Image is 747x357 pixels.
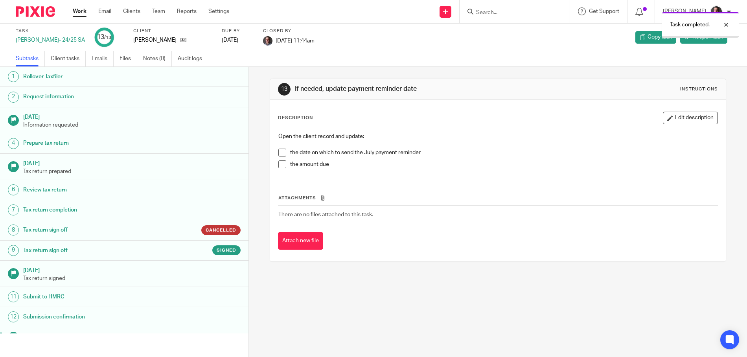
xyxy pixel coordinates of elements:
[278,196,316,200] span: Attachments
[278,115,313,121] p: Description
[98,7,111,15] a: Email
[23,291,168,303] h1: Submit to HMRC
[23,274,241,282] p: Tax return signed
[23,204,168,216] h1: Tax return completion
[23,167,241,175] p: Tax return prepared
[97,33,111,42] div: 13
[8,291,19,302] div: 11
[8,184,19,195] div: 6
[16,28,85,34] label: Task
[208,7,229,15] a: Settings
[23,224,168,236] h1: Tax return sign off
[123,7,140,15] a: Clients
[670,21,710,29] p: Task completed.
[222,36,253,44] div: [DATE]
[23,111,241,121] h1: [DATE]
[16,6,55,17] img: Pixie
[263,36,272,46] img: CP%20Headshot.jpeg
[263,28,315,34] label: Closed by
[152,7,165,15] a: Team
[23,71,168,83] h1: Rollover Taxfiler
[278,232,323,250] button: Attach new file
[8,311,19,322] div: 12
[8,138,19,149] div: 4
[680,86,718,92] div: Instructions
[23,121,241,129] p: Information requested
[51,51,86,66] a: Client tasks
[278,83,291,96] div: 13
[663,112,718,124] button: Edit description
[16,51,45,66] a: Subtasks
[73,7,86,15] a: Work
[133,36,177,44] p: [PERSON_NAME]
[120,51,137,66] a: Files
[23,245,168,256] h1: Tax return sign off
[177,7,197,15] a: Reports
[276,38,315,43] span: [DATE] 11:44am
[217,247,236,254] span: Signed
[290,149,718,156] p: the date on which to send the July payment reminder
[8,71,19,82] div: 1
[23,311,168,323] h1: Submission confirmation
[178,51,208,66] a: Audit logs
[23,91,168,103] h1: Request information
[92,51,114,66] a: Emails
[8,245,19,256] div: 9
[8,332,19,343] div: 13
[104,35,111,40] small: /13
[23,331,168,343] h1: If needed, update payment reminder date
[23,184,168,196] h1: Review tax return
[16,36,85,44] div: [PERSON_NAME]- 24/25 SA
[8,204,19,215] div: 7
[133,28,212,34] label: Client
[222,28,253,34] label: Due by
[23,265,241,274] h1: [DATE]
[23,137,168,149] h1: Prepare tax return
[143,51,172,66] a: Notes (0)
[278,212,373,217] span: There are no files attached to this task.
[710,6,723,18] img: CP%20Headshot.jpeg
[290,160,718,168] p: the amount due
[206,227,236,234] span: Cancelled
[278,132,718,140] p: Open the client record and update:
[23,158,241,167] h1: [DATE]
[8,225,19,236] div: 8
[8,92,19,103] div: 2
[295,85,515,93] h1: If needed, update payment reminder date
